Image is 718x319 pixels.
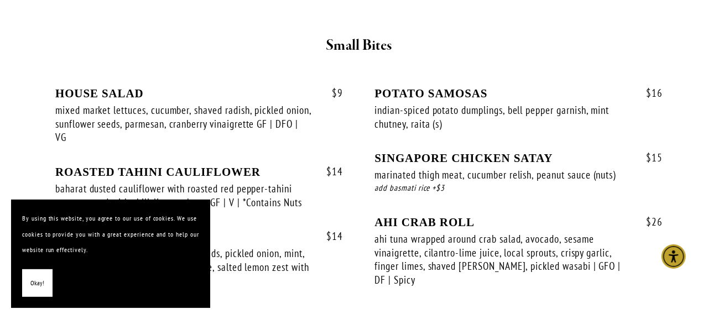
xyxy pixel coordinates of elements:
[375,216,663,229] div: AHI CRAB ROLL
[326,36,392,55] strong: Small Bites
[635,216,663,228] span: 26
[646,86,652,100] span: $
[55,103,312,144] div: mixed market lettuces, cucumber, shaved radish, pickled onion, sunflower seeds, parmesan, cranber...
[327,165,332,178] span: $
[375,103,632,130] div: indian-spiced potato dumplings, bell pepper garnish, mint chutney, raita (s)
[327,229,332,243] span: $
[22,269,53,297] button: Okay!
[375,168,632,182] div: marinated thigh meat, cucumber relish, peanut sauce (nuts)
[55,87,344,101] div: HOUSE SALAD
[11,200,210,308] section: Cookie banner
[662,244,686,269] div: Accessibility Menu
[55,182,312,209] div: baharat dusted cauliflower with roasted red pepper-tahini sauce topped with chili-lime cashews GF...
[55,165,344,179] div: ROASTED TAHINI CAULIFLOWER
[22,211,199,258] p: By using this website, you agree to our use of cookies. We use cookies to provide you with a grea...
[646,215,652,228] span: $
[646,151,652,164] span: $
[635,151,663,164] span: 15
[375,151,663,165] div: SINGAPORE CHICKEN SATAY
[332,86,338,100] span: $
[635,87,663,100] span: 16
[316,165,344,178] span: 14
[30,275,44,291] span: Okay!
[375,87,663,101] div: POTATO SAMOSAS
[375,232,632,287] div: ahi tuna wrapped around crab salad, avocado, sesame vinaigrette, cilantro-lime juice, local sprou...
[316,230,344,243] span: 14
[321,87,344,100] span: 9
[375,182,663,195] div: add basmati rice +$3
